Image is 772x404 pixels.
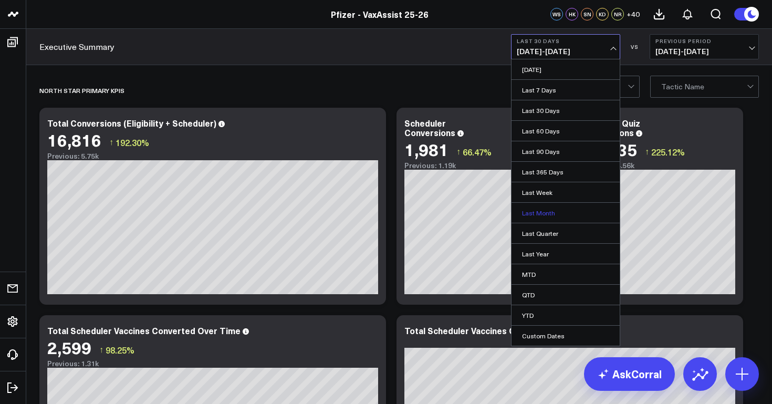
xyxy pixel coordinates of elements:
div: Total Conversions (Eligibility + Scheduler) [47,117,216,129]
div: Previous: 1.31k [47,359,378,368]
a: Executive Summary [39,41,114,53]
a: Last 7 Days [512,80,620,100]
span: ↑ [99,343,103,357]
a: Last 365 Days [512,162,620,182]
div: 2,599 [47,338,91,357]
span: ↑ [456,145,461,159]
a: Last Week [512,182,620,202]
a: Last 90 Days [512,141,620,161]
a: AskCorral [584,357,675,391]
a: Last Month [512,203,620,223]
a: QTD [512,285,620,305]
div: Previous: 4.56k [583,161,735,170]
div: SN [581,8,593,20]
div: Scheduler Conversions [404,117,455,138]
div: 16,816 [47,130,101,149]
div: Previous: 5.75k [47,152,378,160]
span: 98.25% [106,344,134,356]
div: WS [550,8,563,20]
span: [DATE] - [DATE] [517,47,614,56]
a: Last Quarter [512,223,620,243]
div: HK [566,8,578,20]
a: Custom Dates [512,326,620,346]
div: Total Scheduler Vaccines Converted Over Time [47,325,241,336]
b: Last 30 Days [517,38,614,44]
div: VS [625,44,644,50]
button: Previous Period[DATE]-[DATE] [650,34,759,59]
span: 192.30% [116,137,149,148]
span: [DATE] - [DATE] [655,47,753,56]
b: Previous Period [655,38,753,44]
a: Last Year [512,244,620,264]
span: 225.12% [651,146,685,158]
div: KD [596,8,609,20]
a: Last 60 Days [512,121,620,141]
div: North Star Primary KPIs [39,78,124,102]
div: Previous: 1.19k [404,161,557,170]
div: Total Scheduler Vaccines Converted [404,325,552,336]
button: +40 [627,8,640,20]
a: [DATE] [512,59,620,79]
div: NR [611,8,624,20]
a: Pfizer - VaxAssist 25-26 [331,8,429,20]
span: 66.47% [463,146,492,158]
span: ↑ [109,136,113,149]
a: YTD [512,305,620,325]
div: 1,981 [404,140,448,159]
a: Last 30 Days [512,100,620,120]
span: ↑ [645,145,649,159]
a: MTD [512,264,620,284]
span: + 40 [627,11,640,18]
button: Last 30 Days[DATE]-[DATE] [511,34,620,59]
